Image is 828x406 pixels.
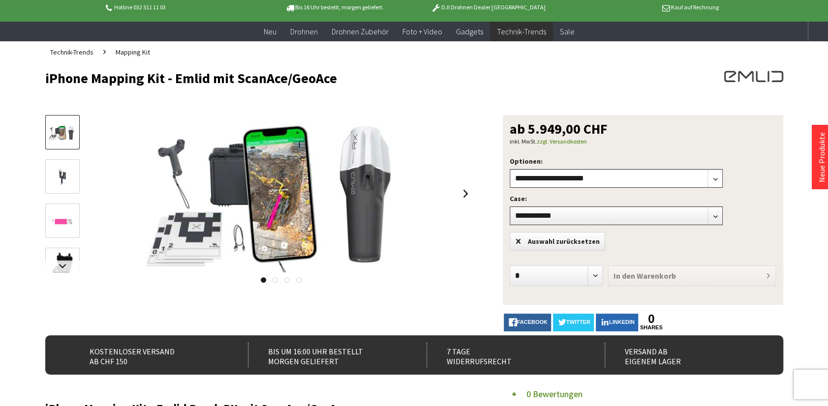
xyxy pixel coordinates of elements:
[449,22,490,42] a: Gadgets
[490,22,553,42] a: Technik-Trends
[70,343,227,367] div: Kostenloser Versand ab CHF 150
[504,314,551,331] a: facebook
[111,41,155,63] a: Mapping Kit
[402,27,442,36] span: Foto + Video
[560,27,575,36] span: Sale
[48,125,77,141] img: Vorschau: iPhone Mapping Kit - Emlid mit ScanAce/GeoAce
[553,22,582,42] a: Sale
[609,319,635,325] span: LinkedIn
[637,271,676,281] span: Warenkorb
[104,1,257,13] p: Hotline 032 511 11 03
[537,138,587,145] a: zzgl. Versandkosten
[142,115,421,272] img: iPhone Mapping Kit - Emlid mit ScanAce/GeoAce
[325,22,396,42] a: Drohnen Zubehör
[510,232,605,251] a: Auswahl zurücksetzen
[497,27,546,36] span: Technik-Trends
[396,22,449,42] a: Foto + Video
[411,1,565,13] p: DJI Drohnen Dealer [GEOGRAPHIC_DATA]
[510,155,776,167] p: Optionen:
[517,319,548,325] span: facebook
[290,27,318,36] span: Drohnen
[427,343,583,367] div: 7 Tage Widerrufsrecht
[116,48,150,57] span: Mapping Kit
[724,71,783,82] img: EMLID
[608,265,776,286] button: In den Warenkorb
[613,271,635,281] span: In den
[510,136,776,147] p: inkl. MwSt.
[332,27,389,36] span: Drohnen Zubehör
[264,27,276,36] span: Neu
[566,319,590,325] span: twitter
[248,343,405,367] div: Bis um 16:00 Uhr bestellt Morgen geliefert
[817,132,827,182] a: Neue Produkte
[640,324,663,331] a: shares
[456,27,483,36] span: Gadgets
[510,122,608,136] span: ab 5.949,00 CHF
[283,22,325,42] a: Drohnen
[596,314,638,331] a: LinkedIn
[50,48,93,57] span: Technik-Trends
[553,314,594,331] a: twitter
[258,1,411,13] p: Bis 16 Uhr bestellt, morgen geliefert.
[510,193,776,204] p: Case:
[45,41,98,63] a: Technik-Trends
[45,71,636,86] h1: iPhone Mapping Kit - Emlid mit ScanAce/GeoAce
[605,343,762,367] div: Versand ab eigenem Lager
[640,314,663,324] a: 0
[257,22,283,42] a: Neu
[565,1,719,13] p: Kauf auf Rechnung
